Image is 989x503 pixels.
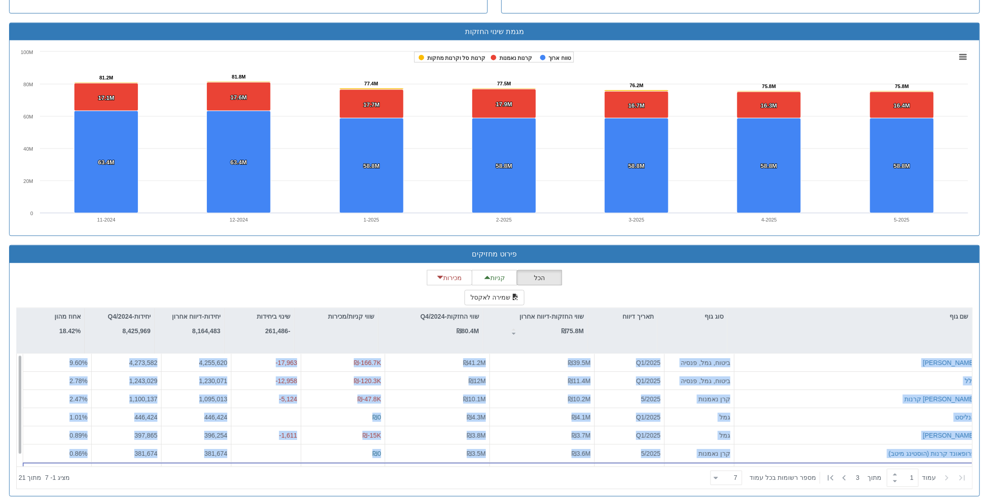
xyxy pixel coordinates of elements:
[467,450,486,457] span: ₪3.5M
[463,360,486,367] span: ₪41.2M
[99,75,113,80] tspan: 81.2M
[165,431,227,440] div: 396,254
[598,395,661,404] div: 5/2025
[598,431,661,440] div: Q1/2025
[472,270,517,286] button: קניות
[499,55,532,61] tspan: קרנות נאמנות
[561,328,584,335] strong: ₪75.8M
[761,217,777,222] text: 4-2025
[230,159,247,166] tspan: 63.4M
[16,28,973,36] h3: מגמת שינוי החזקות
[463,395,486,403] span: ₪10.1M
[572,414,591,421] span: ₪4.1M
[467,414,486,421] span: ₪4.3M
[98,94,114,101] tspan: 17.1M
[363,101,380,108] tspan: 17.7M
[230,94,247,101] tspan: 17.6M
[16,250,973,258] h3: פירוט מחזיקים
[598,376,661,385] div: Q1/2025
[568,360,591,367] span: ₪39.5M
[889,449,975,458] button: פרופאונד קרנות (הוסטינג מיטב)
[630,83,644,88] tspan: 76.2M
[24,114,33,119] text: 60M
[668,413,730,422] div: גמל
[456,328,479,335] strong: ₪80.4M
[421,312,479,322] p: שווי החזקות-Q4/2024
[955,413,975,422] button: אנליסט
[762,84,776,89] tspan: 75.8M
[24,82,33,87] text: 80M
[465,290,524,306] button: שמירה לאקסל
[894,217,910,222] text: 5-2025
[108,312,151,322] p: יחידות-Q4/2024
[668,376,730,385] div: ביטוח, גמל, פנסיה
[24,178,33,184] text: 20M
[923,359,975,368] button: [PERSON_NAME]
[257,312,290,322] p: שינוי ביחידות
[588,308,657,325] div: תאריך דיווח
[568,377,591,385] span: ₪11.4M
[895,84,909,89] tspan: 75.8M
[761,163,777,169] tspan: 58.8M
[165,376,227,385] div: 1,230,071
[856,473,867,483] span: 3
[658,308,727,325] div: סוג גוף
[572,450,591,457] span: ₪3.6M
[19,468,70,488] div: ‏מציג 1 - 7 ‏ מתוך 21
[364,217,379,222] text: 1-2025
[905,395,975,404] button: [PERSON_NAME] קרנות
[192,328,220,335] strong: 8,164,483
[265,328,290,335] strong: -261,486
[27,449,88,458] div: 0.86 %
[95,413,157,422] div: 446,424
[95,376,157,385] div: 1,243,029
[235,431,297,440] div: -1,611
[668,395,730,404] div: קרן נאמנות
[363,163,380,169] tspan: 58.8M
[235,359,297,368] div: -17,963
[27,413,88,422] div: 1.01 %
[427,270,472,286] button: מכירות
[362,432,381,439] span: ₪-15K
[95,395,157,404] div: 1,100,137
[59,328,81,335] strong: 18.42%
[668,449,730,458] div: קרן נאמנות
[628,102,645,109] tspan: 16.7M
[749,473,816,483] span: ‏מספר רשומות בכל עמוד
[427,55,485,61] tspan: קרנות סל וקרנות מחקות
[232,74,246,79] tspan: 81.8M
[27,376,88,385] div: 2.78 %
[728,308,972,325] div: שם גוף
[235,395,297,404] div: -5,124
[294,308,378,325] div: שווי קניות/מכירות
[165,395,227,404] div: 1,095,013
[572,432,591,439] span: ₪3.7M
[668,431,730,440] div: גמל
[27,395,88,404] div: 2.47 %
[27,359,88,368] div: 9.60 %
[467,432,486,439] span: ₪3.8M
[761,102,777,109] tspan: 16.3M
[598,413,661,422] div: Q1/2025
[668,359,730,368] div: ביטוח, גמל, פנסיה
[372,450,381,457] span: ₪0
[357,395,381,403] span: ₪-47.8K
[97,217,115,222] text: 11-2024
[95,359,157,368] div: 4,273,582
[894,163,910,169] tspan: 58.8M
[923,431,975,440] div: [PERSON_NAME]
[922,473,936,483] span: ‏עמוד
[568,395,591,403] span: ₪10.2M
[364,81,378,86] tspan: 77.4M
[230,217,248,222] text: 12-2024
[598,359,661,368] div: Q1/2025
[965,376,975,385] button: כלל
[894,102,910,109] tspan: 16.4M
[95,449,157,458] div: 381,674
[165,413,227,422] div: 446,424
[520,312,584,322] p: שווי החזקות-דיווח אחרון
[372,414,381,421] span: ₪0
[354,360,381,367] span: ₪-166.7K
